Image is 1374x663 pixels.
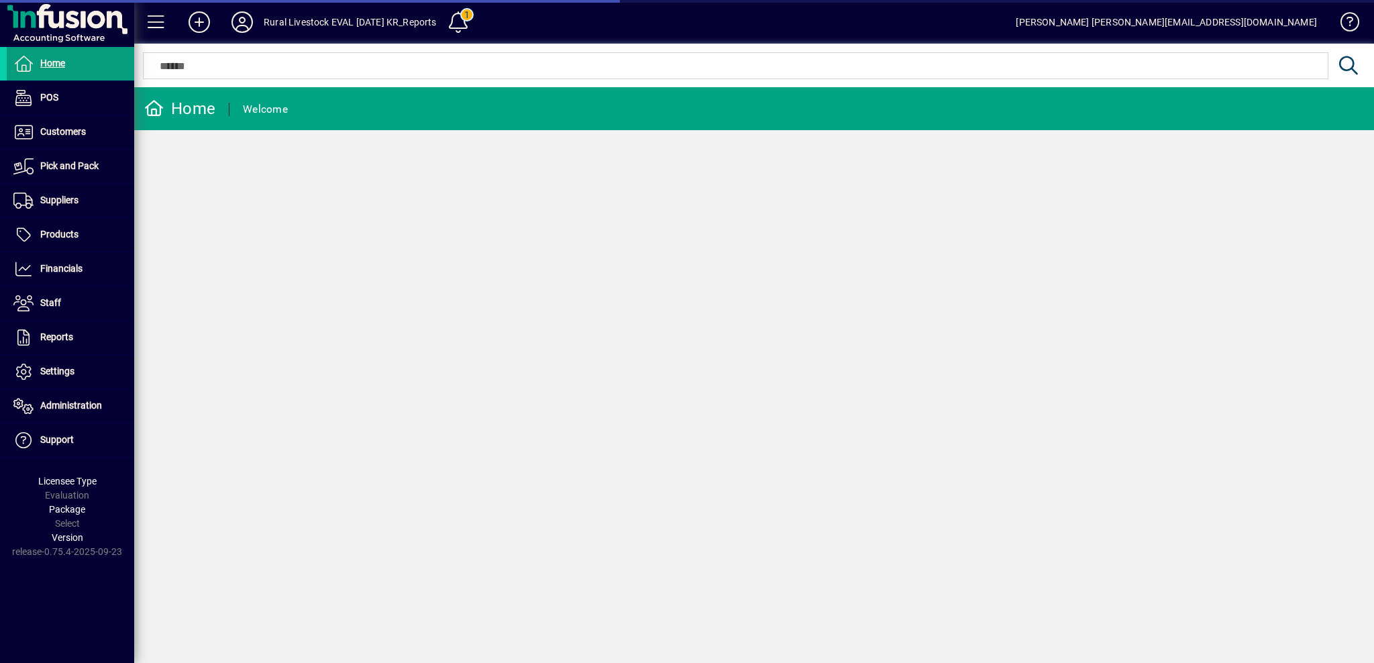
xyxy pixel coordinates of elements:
[7,81,134,115] a: POS
[49,504,85,515] span: Package
[40,331,73,342] span: Reports
[1016,11,1317,33] div: [PERSON_NAME] [PERSON_NAME][EMAIL_ADDRESS][DOMAIN_NAME]
[7,287,134,320] a: Staff
[7,218,134,252] a: Products
[40,160,99,171] span: Pick and Pack
[7,321,134,354] a: Reports
[1330,3,1357,46] a: Knowledge Base
[7,184,134,217] a: Suppliers
[7,389,134,423] a: Administration
[7,252,134,286] a: Financials
[40,229,78,240] span: Products
[243,99,288,120] div: Welcome
[7,150,134,183] a: Pick and Pack
[52,532,83,543] span: Version
[40,400,102,411] span: Administration
[40,297,61,308] span: Staff
[7,423,134,457] a: Support
[40,92,58,103] span: POS
[221,10,264,34] button: Profile
[40,263,83,274] span: Financials
[7,355,134,389] a: Settings
[40,366,74,376] span: Settings
[40,126,86,137] span: Customers
[40,434,74,445] span: Support
[144,98,215,119] div: Home
[178,10,221,34] button: Add
[7,115,134,149] a: Customers
[40,195,78,205] span: Suppliers
[40,58,65,68] span: Home
[38,476,97,487] span: Licensee Type
[264,11,437,33] div: Rural Livestock EVAL [DATE] KR_Reports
